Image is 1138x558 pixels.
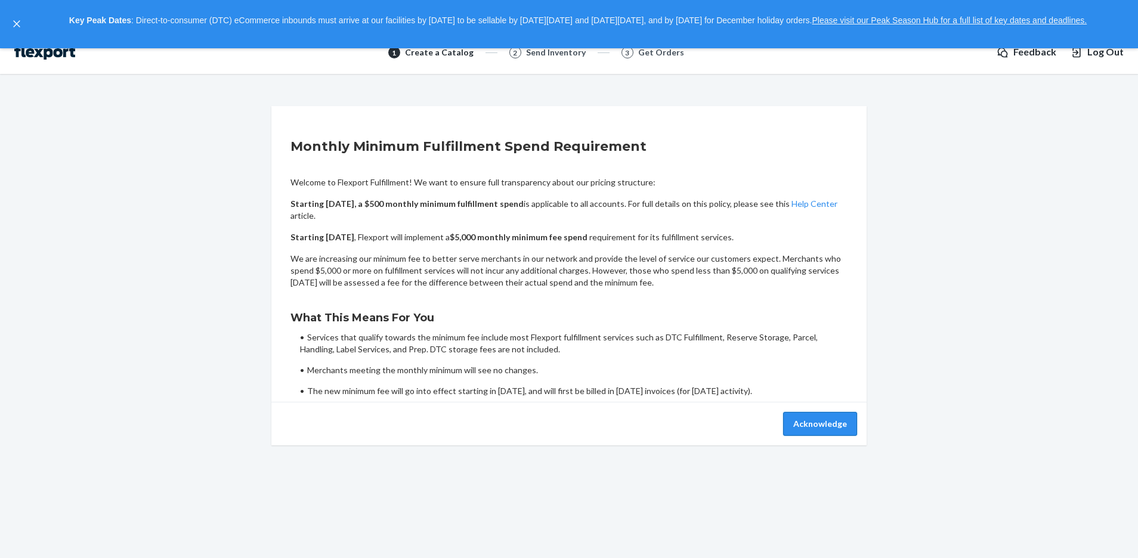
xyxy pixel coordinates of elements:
[791,199,837,209] a: Help Center
[290,198,848,222] p: is applicable to all accounts. For full details on this policy, please see this article.
[1013,45,1056,59] span: Feedback
[300,364,848,376] li: Merchants meeting the monthly minimum will see no changes.
[1087,45,1124,59] span: Log Out
[638,46,684,58] div: Get Orders
[290,137,848,156] h2: Monthly Minimum Fulfillment Spend Requirement
[300,331,848,355] li: Services that qualify towards the minimum fee include most Flexport fulfillment services such as ...
[290,199,524,209] b: Starting [DATE], a $500 monthly minimum fulfillment spend
[1071,45,1124,59] button: Log Out
[997,45,1056,59] a: Feedback
[526,46,586,58] div: Send Inventory
[783,412,857,436] button: Acknowledge
[290,232,354,242] b: Starting [DATE]
[14,45,75,60] img: Flexport logo
[290,253,848,289] p: We are increasing our minimum fee to better serve merchants in our network and provide the level ...
[11,18,23,30] button: close,
[290,176,848,188] p: Welcome to Flexport Fulfillment! We want to ensure full transparency about our pricing structure:
[405,46,474,58] div: Create a Catalog
[513,48,517,58] span: 2
[625,48,629,58] span: 3
[29,11,1127,31] p: : Direct-to-consumer (DTC) eCommerce inbounds must arrive at our facilities by [DATE] to be sella...
[450,232,587,242] b: $5,000 monthly minimum fee spend
[300,385,848,397] li: The new minimum fee will go into effect starting in [DATE], and will first be billed in [DATE] in...
[69,15,131,25] strong: Key Peak Dates
[290,310,848,325] h3: What This Means For You
[290,231,848,243] p: , Flexport will implement a requirement for its fulfillment services.
[812,15,1087,25] a: Please visit our Peak Season Hub for a full list of key dates and deadlines.
[392,48,396,58] span: 1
